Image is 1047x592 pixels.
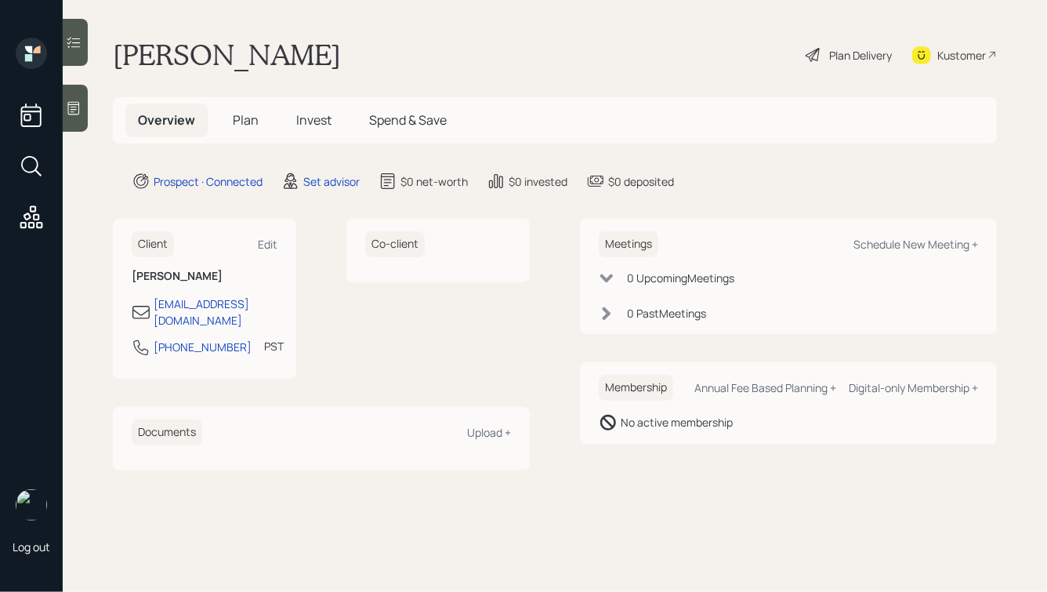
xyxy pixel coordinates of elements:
div: No active membership [621,414,733,430]
div: Digital-only Membership + [849,380,978,395]
div: $0 deposited [608,173,674,190]
div: Log out [13,539,50,554]
h1: [PERSON_NAME] [113,38,341,72]
div: 0 Past Meeting s [627,305,706,321]
span: Overview [138,111,195,129]
div: [EMAIL_ADDRESS][DOMAIN_NAME] [154,296,277,329]
h6: Client [132,231,174,257]
div: Annual Fee Based Planning + [694,380,836,395]
div: Upload + [467,425,511,440]
div: $0 invested [509,173,567,190]
h6: Co-client [365,231,425,257]
h6: [PERSON_NAME] [132,270,277,283]
div: Prospect · Connected [154,173,263,190]
span: Spend & Save [369,111,447,129]
div: $0 net-worth [400,173,468,190]
div: Plan Delivery [829,47,892,64]
div: PST [264,338,284,354]
h6: Meetings [599,231,658,257]
div: Edit [258,237,277,252]
div: [PHONE_NUMBER] [154,339,252,355]
span: Plan [233,111,259,129]
div: Kustomer [937,47,986,64]
div: 0 Upcoming Meeting s [627,270,734,286]
h6: Documents [132,419,202,445]
div: Set advisor [303,173,360,190]
h6: Membership [599,375,673,401]
div: Schedule New Meeting + [853,237,978,252]
img: hunter_neumayer.jpg [16,489,47,521]
span: Invest [296,111,331,129]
